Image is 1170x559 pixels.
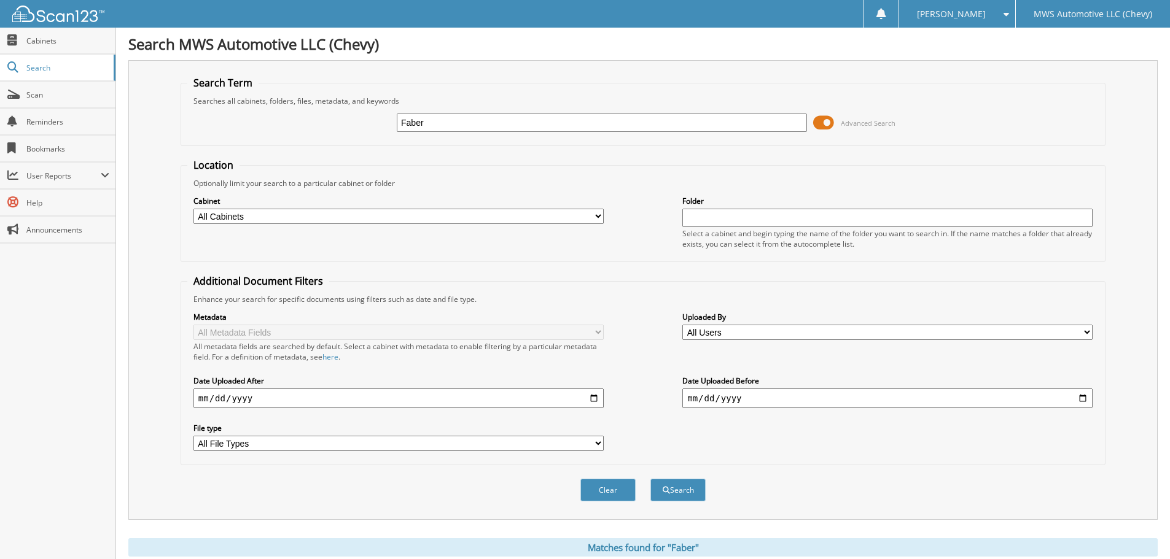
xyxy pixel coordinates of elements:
[322,352,338,362] a: here
[193,196,604,206] label: Cabinet
[917,10,986,18] span: [PERSON_NAME]
[682,312,1093,322] label: Uploaded By
[193,341,604,362] div: All metadata fields are searched by default. Select a cabinet with metadata to enable filtering b...
[682,196,1093,206] label: Folder
[1034,10,1152,18] span: MWS Automotive LLC (Chevy)
[187,158,240,172] legend: Location
[650,479,706,501] button: Search
[580,479,636,501] button: Clear
[26,198,109,208] span: Help
[26,171,101,181] span: User Reports
[187,294,1099,304] div: Enhance your search for specific documents using filters such as date and file type.
[682,388,1093,408] input: end
[26,90,109,100] span: Scan
[128,34,1158,54] h1: Search MWS Automotive LLC (Chevy)
[193,388,604,408] input: start
[12,6,104,22] img: scan123-logo-white.svg
[26,36,109,46] span: Cabinets
[187,274,329,288] legend: Additional Document Filters
[128,538,1158,557] div: Matches found for "Faber"
[187,178,1099,188] div: Optionally limit your search to a particular cabinet or folder
[26,117,109,127] span: Reminders
[193,376,604,386] label: Date Uploaded After
[26,144,109,154] span: Bookmarks
[193,423,604,433] label: File type
[682,228,1093,249] div: Select a cabinet and begin typing the name of the folder you want to search in. If the name match...
[187,76,259,90] legend: Search Term
[841,118,895,128] span: Advanced Search
[26,225,109,235] span: Announcements
[193,312,604,322] label: Metadata
[187,96,1099,106] div: Searches all cabinets, folders, files, metadata, and keywords
[682,376,1093,386] label: Date Uploaded Before
[26,63,107,73] span: Search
